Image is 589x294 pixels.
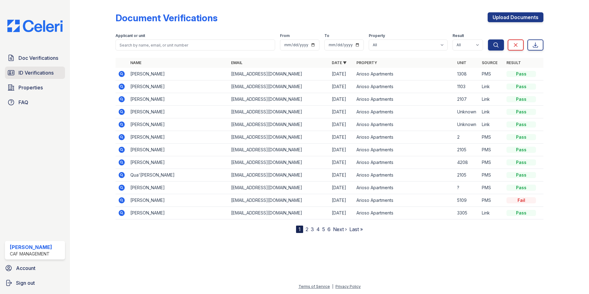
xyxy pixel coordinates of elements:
div: Pass [506,96,536,102]
div: 1 [296,226,303,233]
td: [DATE] [329,68,354,80]
a: Upload Documents [488,12,543,22]
td: ? [455,182,479,194]
td: Arioso Apartments [354,182,455,194]
td: PMS [479,156,504,169]
a: 2 [306,226,308,232]
td: 2105 [455,144,479,156]
a: Unit [457,60,466,65]
div: Pass [506,84,536,90]
td: [DATE] [329,207,354,219]
div: Pass [506,210,536,216]
td: [DATE] [329,106,354,118]
td: [PERSON_NAME] [128,207,229,219]
td: PMS [479,182,504,194]
div: Pass [506,159,536,165]
td: [EMAIL_ADDRESS][DOMAIN_NAME] [229,169,329,182]
td: 4208 [455,156,479,169]
td: 5109 [455,194,479,207]
span: FAQ [18,99,28,106]
td: Arioso Apartments [354,207,455,219]
a: 6 [327,226,331,232]
td: Link [479,80,504,93]
a: Sign out [2,277,67,289]
a: Account [2,262,67,274]
td: Arioso Apartments [354,118,455,131]
td: [DATE] [329,169,354,182]
div: Fail [506,197,536,203]
div: [PERSON_NAME] [10,243,52,251]
a: Doc Verifications [5,52,65,64]
label: Result [453,33,464,38]
td: Arioso Apartments [354,156,455,169]
label: To [324,33,329,38]
td: [DATE] [329,80,354,93]
td: [DATE] [329,194,354,207]
span: Sign out [16,279,35,287]
td: 1103 [455,80,479,93]
a: Next › [333,226,347,232]
td: 2105 [455,169,479,182]
img: CE_Logo_Blue-a8612792a0a2168367f1c8372b55b34899dd931a85d93a1a3d3e32e68fde9ad4.png [2,20,67,32]
td: [PERSON_NAME] [128,194,229,207]
a: Privacy Policy [335,284,361,289]
a: Email [231,60,242,65]
td: [PERSON_NAME] [128,144,229,156]
span: ID Verifications [18,69,54,76]
td: [PERSON_NAME] [128,93,229,106]
input: Search by name, email, or unit number [116,39,275,51]
td: [PERSON_NAME] [128,156,229,169]
div: Pass [506,147,536,153]
div: Pass [506,71,536,77]
span: Properties [18,84,43,91]
label: Applicant or unit [116,33,145,38]
div: Pass [506,121,536,128]
td: Arioso Apartments [354,106,455,118]
td: [EMAIL_ADDRESS][DOMAIN_NAME] [229,80,329,93]
td: PMS [479,131,504,144]
td: Arioso Apartments [354,93,455,106]
td: Unknown [455,118,479,131]
td: 2107 [455,93,479,106]
a: Terms of Service [299,284,330,289]
a: Date ▼ [332,60,347,65]
td: [EMAIL_ADDRESS][DOMAIN_NAME] [229,156,329,169]
td: [EMAIL_ADDRESS][DOMAIN_NAME] [229,68,329,80]
span: Doc Verifications [18,54,58,62]
a: Result [506,60,521,65]
td: Arioso Apartments [354,68,455,80]
td: [PERSON_NAME] [128,131,229,144]
a: ID Verifications [5,67,65,79]
td: Arioso Apartments [354,169,455,182]
a: Properties [5,81,65,94]
td: [DATE] [329,131,354,144]
a: Name [130,60,141,65]
div: Document Verifications [116,12,217,23]
td: [DATE] [329,144,354,156]
div: Pass [506,185,536,191]
td: [PERSON_NAME] [128,182,229,194]
a: Last » [349,226,363,232]
div: | [332,284,333,289]
td: [EMAIL_ADDRESS][DOMAIN_NAME] [229,93,329,106]
td: Link [479,93,504,106]
div: Pass [506,134,536,140]
td: [DATE] [329,156,354,169]
td: Arioso Apartments [354,144,455,156]
td: PMS [479,194,504,207]
td: 3305 [455,207,479,219]
td: [EMAIL_ADDRESS][DOMAIN_NAME] [229,194,329,207]
td: Link [479,106,504,118]
a: Source [482,60,498,65]
td: [DATE] [329,182,354,194]
a: 4 [316,226,320,232]
td: [EMAIL_ADDRESS][DOMAIN_NAME] [229,131,329,144]
td: Unknown [455,106,479,118]
td: [DATE] [329,118,354,131]
div: CAF Management [10,251,52,257]
a: 5 [322,226,325,232]
span: Account [16,264,35,272]
label: Property [369,33,385,38]
td: PMS [479,68,504,80]
td: Link [479,118,504,131]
